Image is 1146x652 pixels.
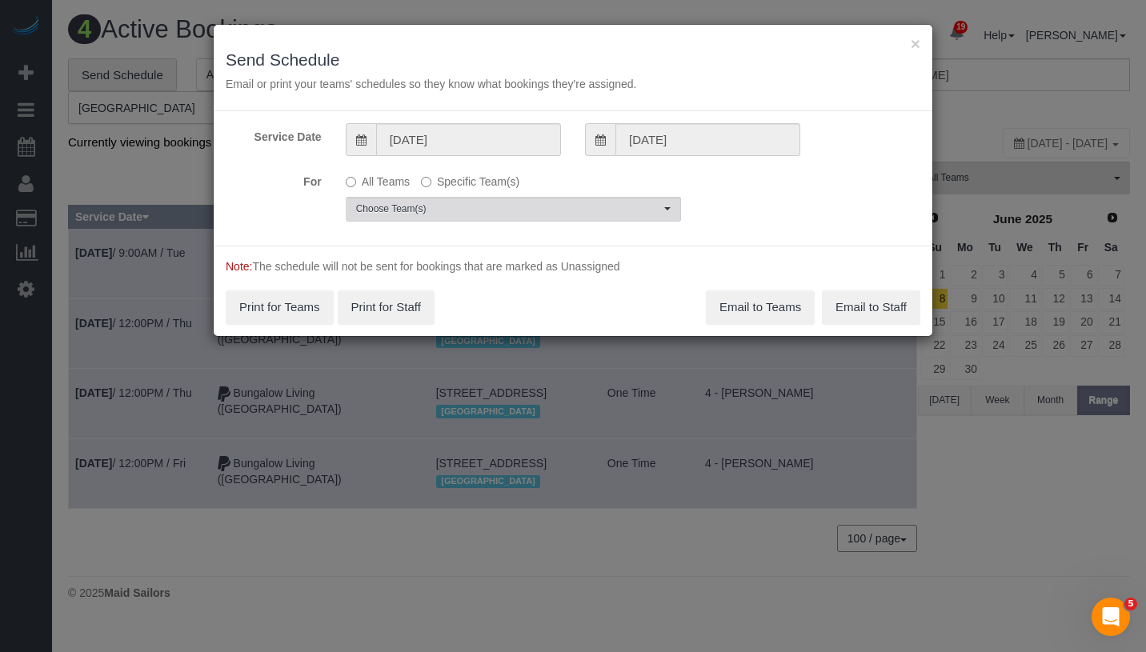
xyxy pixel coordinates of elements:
[338,290,435,324] button: Print for Staff
[1124,598,1137,610] span: 5
[226,258,920,274] p: The schedule will not be sent for bookings that are marked as Unassigned
[421,177,431,187] input: Specific Team(s)
[226,76,920,92] p: Email or print your teams' schedules so they know what bookings they're assigned.
[356,202,660,216] span: Choose Team(s)
[226,260,252,273] span: Note:
[822,290,920,324] button: Email to Staff
[346,177,356,187] input: All Teams
[226,290,334,324] button: Print for Teams
[421,168,519,190] label: Specific Team(s)
[214,123,334,145] label: Service Date
[615,123,800,156] input: To
[376,123,561,156] input: From
[706,290,815,324] button: Email to Teams
[1092,598,1130,636] iframe: Intercom live chat
[346,168,410,190] label: All Teams
[911,35,920,52] button: ×
[346,197,681,222] button: Choose Team(s)
[214,168,334,190] label: For
[226,50,920,69] h3: Send Schedule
